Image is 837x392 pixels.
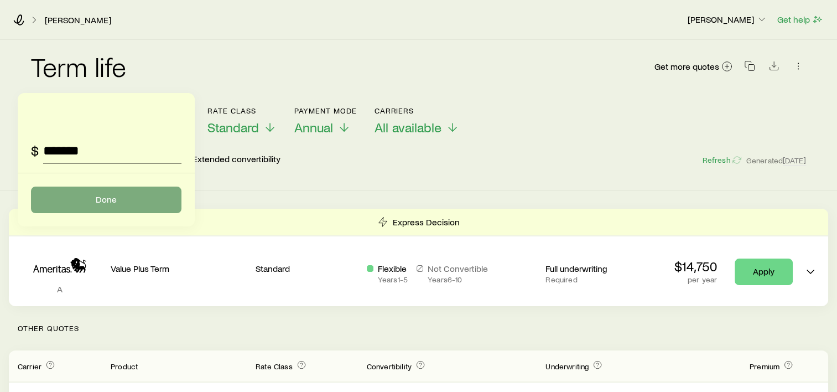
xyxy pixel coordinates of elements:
span: [DATE] [783,156,806,166]
p: Extended convertibility [193,153,280,167]
p: Years 1 - 5 [378,275,408,284]
a: [PERSON_NAME] [44,15,112,25]
span: Standard [207,120,259,135]
p: Full underwriting [545,263,648,274]
p: Not Convertible [428,263,488,274]
span: Rate Class [256,362,293,371]
p: Other Quotes [9,306,828,350]
p: Rate Class [207,106,277,115]
button: [PERSON_NAME] [687,13,768,27]
span: All available [375,120,441,135]
a: Apply [735,259,793,285]
button: CarriersAll available [375,106,459,136]
span: Product [111,362,138,371]
p: Value Plus Term [111,263,247,274]
p: [PERSON_NAME] [688,14,767,25]
button: Rate ClassStandard [207,106,277,136]
p: Express Decision [393,216,460,228]
p: Flexible [378,263,408,274]
p: per year [674,275,717,284]
p: $14,750 [674,259,717,274]
span: Get more quotes [654,62,719,71]
div: Term quotes [9,209,828,306]
p: Carriers [375,106,459,115]
span: Carrier [18,362,41,371]
p: Years 6 - 10 [428,275,488,284]
span: Generated [746,156,806,166]
p: Payment Mode [294,106,357,115]
p: A [18,283,102,295]
button: Get help [777,13,824,26]
p: Standard [256,263,358,274]
a: Download CSV [766,63,782,73]
span: Underwriting [545,362,589,371]
a: Get more quotes [654,60,733,73]
span: Annual [294,120,333,135]
span: Convertibility [367,362,412,371]
button: Payment ModeAnnual [294,106,357,136]
p: Required [545,275,648,284]
span: Premium [750,362,779,371]
button: Refresh [701,155,741,166]
h2: Term life [31,53,126,80]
